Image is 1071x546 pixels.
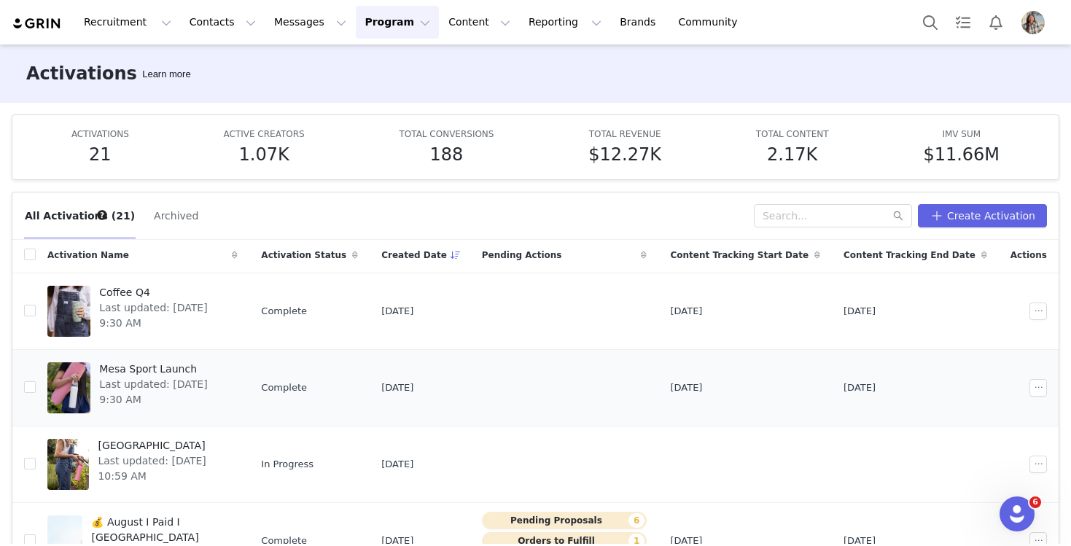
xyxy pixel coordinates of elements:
[265,6,355,39] button: Messages
[381,381,413,395] span: [DATE]
[224,129,305,139] span: ACTIVE CREATORS
[71,129,129,139] span: ACTIVATIONS
[261,457,313,472] span: In Progress
[440,6,519,39] button: Content
[98,453,229,484] span: Last updated: [DATE] 10:59 AM
[670,249,809,262] span: Content Tracking Start Date
[381,457,413,472] span: [DATE]
[520,6,610,39] button: Reporting
[399,129,494,139] span: TOTAL CONVERSIONS
[482,249,562,262] span: Pending Actions
[181,6,265,39] button: Contacts
[381,249,447,262] span: Created Date
[767,141,817,168] h5: 2.17K
[589,129,661,139] span: TOTAL REVENUE
[99,362,229,377] span: Mesa Sport Launch
[26,61,137,87] h3: Activations
[1021,11,1045,34] img: 4c2c8fb3-bdc3-4cec-a5da-69d62c0069c2.jpg
[756,129,829,139] span: TOTAL CONTENT
[1000,496,1035,531] iframe: Intercom live chat
[588,141,661,168] h5: $12.27K
[611,6,669,39] a: Brands
[670,381,702,395] span: [DATE]
[980,6,1012,39] button: Notifications
[844,381,876,395] span: [DATE]
[999,240,1059,270] div: Actions
[91,515,229,545] span: 💰 August I Paid I [GEOGRAPHIC_DATA]
[381,304,413,319] span: [DATE]
[99,285,229,300] span: Coffee Q4
[47,282,238,340] a: Coffee Q4Last updated: [DATE] 9:30 AM
[430,141,464,168] h5: 188
[670,304,702,319] span: [DATE]
[923,141,1000,168] h5: $11.66M
[844,304,876,319] span: [DATE]
[12,17,63,31] img: grin logo
[98,438,229,453] span: [GEOGRAPHIC_DATA]
[942,129,981,139] span: IMV SUM
[893,211,903,221] i: icon: search
[139,67,193,82] div: Tooltip anchor
[947,6,979,39] a: Tasks
[482,512,647,529] button: Pending Proposals6
[24,204,136,227] button: All Activations (21)
[261,381,307,395] span: Complete
[918,204,1047,227] button: Create Activation
[47,359,238,417] a: Mesa Sport LaunchLast updated: [DATE] 9:30 AM
[914,6,946,39] button: Search
[261,304,307,319] span: Complete
[99,300,229,331] span: Last updated: [DATE] 9:30 AM
[670,6,753,39] a: Community
[89,141,112,168] h5: 21
[99,377,229,407] span: Last updated: [DATE] 9:30 AM
[1013,11,1059,34] button: Profile
[754,204,912,227] input: Search...
[75,6,180,39] button: Recruitment
[153,204,199,227] button: Archived
[261,249,346,262] span: Activation Status
[844,249,975,262] span: Content Tracking End Date
[1029,496,1041,508] span: 6
[47,435,238,494] a: [GEOGRAPHIC_DATA]Last updated: [DATE] 10:59 AM
[239,141,289,168] h5: 1.07K
[96,208,109,222] div: Tooltip anchor
[356,6,439,39] button: Program
[47,249,129,262] span: Activation Name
